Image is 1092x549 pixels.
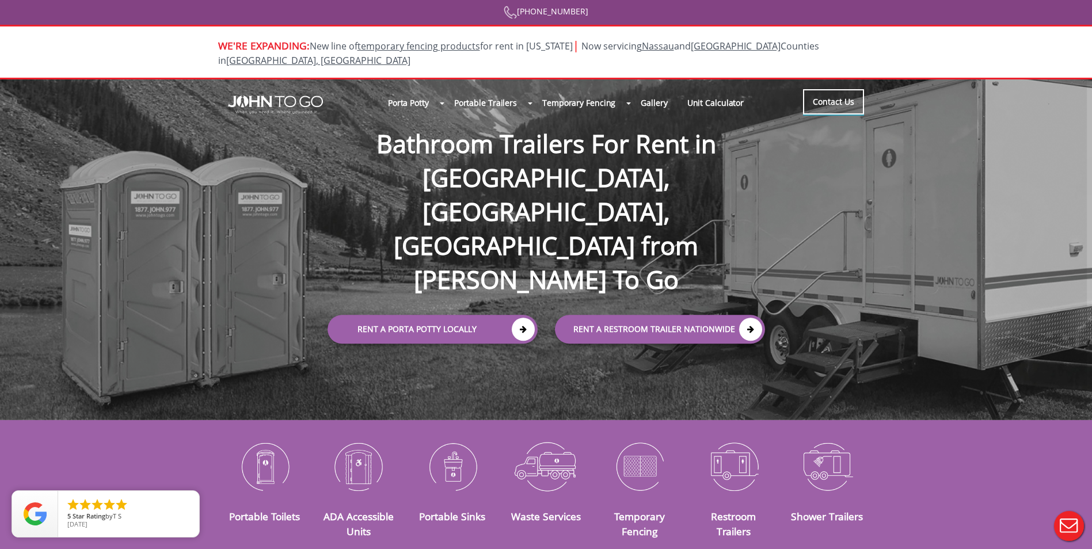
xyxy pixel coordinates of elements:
[113,512,121,520] span: T S
[789,436,866,496] img: Shower-Trailers-icon_N.png
[508,436,584,496] img: Waste-Services-icon_N.png
[1046,503,1092,549] button: Live Chat
[378,90,439,115] a: Porta Potty
[227,436,303,496] img: Portable-Toilets-icon_N.png
[218,40,819,67] span: New line of for rent in [US_STATE]
[115,498,128,512] li: 
[444,90,527,115] a: Portable Trailers
[511,509,581,523] a: Waste Services
[228,96,323,114] img: JOHN to go
[573,37,579,53] span: |
[695,436,772,496] img: Restroom-Trailers-icon_N.png
[791,509,863,523] a: Shower Trailers
[229,509,300,523] a: Portable Toilets
[602,436,678,496] img: Temporary-Fencing-cion_N.png
[66,498,80,512] li: 
[642,40,674,52] a: Nassau
[711,509,756,538] a: Restroom Trailers
[226,54,410,67] a: [GEOGRAPHIC_DATA], [GEOGRAPHIC_DATA]
[504,6,588,17] a: [PHONE_NUMBER]
[73,512,105,520] span: Star Rating
[90,498,104,512] li: 
[67,520,87,528] span: [DATE]
[803,89,864,115] a: Contact Us
[631,90,677,115] a: Gallery
[24,502,47,525] img: Review Rating
[316,90,777,297] h1: Bathroom Trailers For Rent in [GEOGRAPHIC_DATA], [GEOGRAPHIC_DATA], [GEOGRAPHIC_DATA] from [PERSO...
[678,90,754,115] a: Unit Calculator
[320,436,397,496] img: ADA-Accessible-Units-icon_N.png
[414,436,490,496] img: Portable-Sinks-icon_N.png
[328,315,538,344] a: Rent a Porta Potty Locally
[218,39,310,52] span: WE'RE EXPANDING:
[218,40,819,67] span: Now servicing and Counties in
[67,512,71,520] span: 5
[78,498,92,512] li: 
[555,315,765,344] a: rent a RESTROOM TRAILER Nationwide
[419,509,485,523] a: Portable Sinks
[324,509,394,538] a: ADA Accessible Units
[357,40,480,52] a: temporary fencing products
[532,90,625,115] a: Temporary Fencing
[614,509,665,538] a: Temporary Fencing
[67,513,190,521] span: by
[102,498,116,512] li: 
[691,40,781,52] a: [GEOGRAPHIC_DATA]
